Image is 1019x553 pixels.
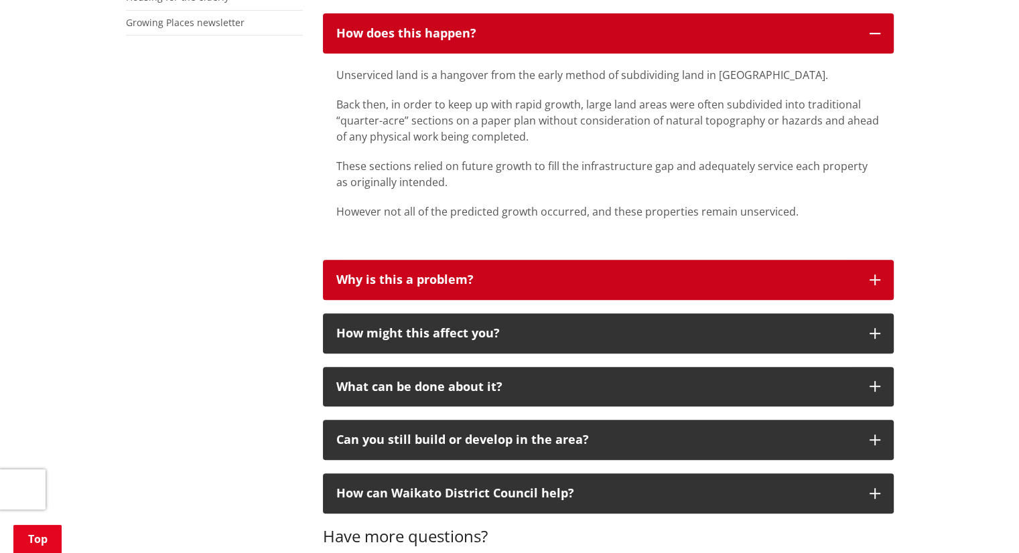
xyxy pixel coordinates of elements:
button: How can Waikato District Council help? [323,473,894,513]
button: Why is this a problem? [323,260,894,300]
button: How might this affect you? [323,313,894,353]
p: These sections relied on future growth to fill the infrastructure gap and adequately service each... [336,158,880,190]
button: How does this happen? [323,13,894,54]
p: Why is this a problem? [336,273,856,287]
div: How does this happen? [336,27,856,40]
p: What can be done about it? [336,380,856,394]
h3: Have more questions? [323,527,894,546]
button: Can you still build or develop in the area? [323,420,894,460]
a: Top [13,525,62,553]
p: Back then, in order to keep up with rapid growth, large land areas were often subdivided into tra... [336,96,880,145]
p: However not all of the predicted growth occurred, and these properties remain unserviced. [336,204,880,220]
a: Growing Places newsletter [126,16,245,29]
p: Unserviced land is a hangover from the early method of subdividing land in [GEOGRAPHIC_DATA]. [336,67,880,83]
p: How might this affect you? [336,327,856,340]
p: Can you still build or develop in the area? [336,433,856,447]
button: What can be done about it? [323,367,894,407]
iframe: Messenger Launcher [957,497,1006,545]
p: How can Waikato District Council help? [336,487,856,500]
